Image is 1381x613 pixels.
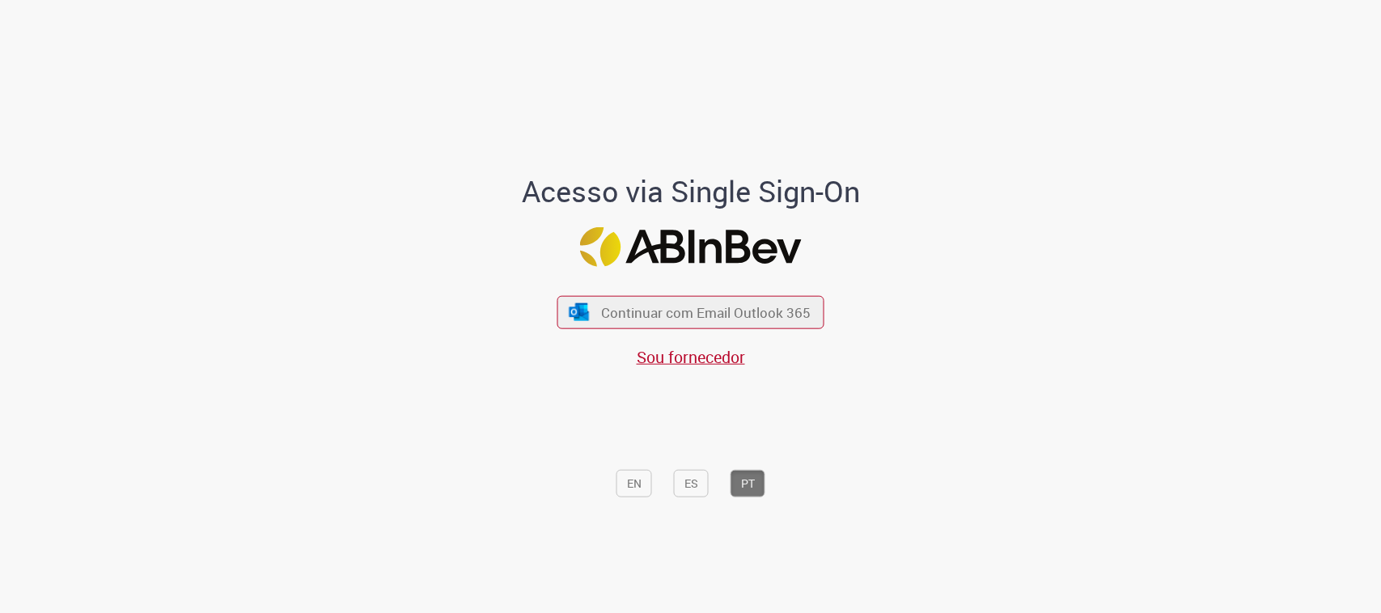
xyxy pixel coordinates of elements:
button: EN [616,470,652,497]
button: PT [731,470,765,497]
h1: Acesso via Single Sign-On [466,175,915,208]
span: Continuar com Email Outlook 365 [601,303,811,322]
button: ES [674,470,709,497]
button: ícone Azure/Microsoft 360 Continuar com Email Outlook 365 [557,296,824,329]
a: Sou fornecedor [637,346,745,368]
img: Logo ABInBev [580,226,802,266]
img: ícone Azure/Microsoft 360 [567,303,590,320]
